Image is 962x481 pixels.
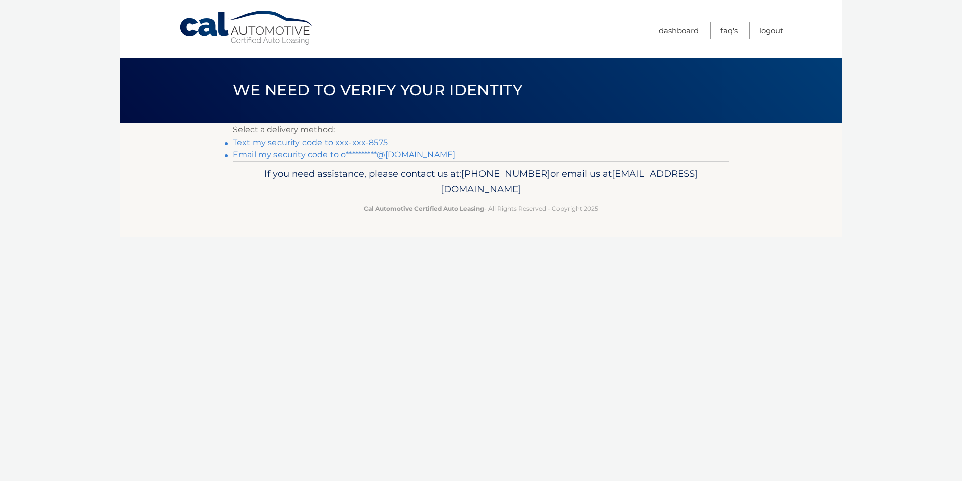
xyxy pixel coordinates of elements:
[233,81,522,99] span: We need to verify your identity
[233,150,455,159] a: Email my security code to o**********@[DOMAIN_NAME]
[659,22,699,39] a: Dashboard
[461,168,550,179] span: [PHONE_NUMBER]
[239,203,723,214] p: - All Rights Reserved - Copyright 2025
[759,22,783,39] a: Logout
[233,123,729,137] p: Select a delivery method:
[720,22,738,39] a: FAQ's
[233,138,388,147] a: Text my security code to xxx-xxx-8575
[364,205,484,212] strong: Cal Automotive Certified Auto Leasing
[239,166,723,198] p: If you need assistance, please contact us at: or email us at
[179,10,314,46] a: Cal Automotive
